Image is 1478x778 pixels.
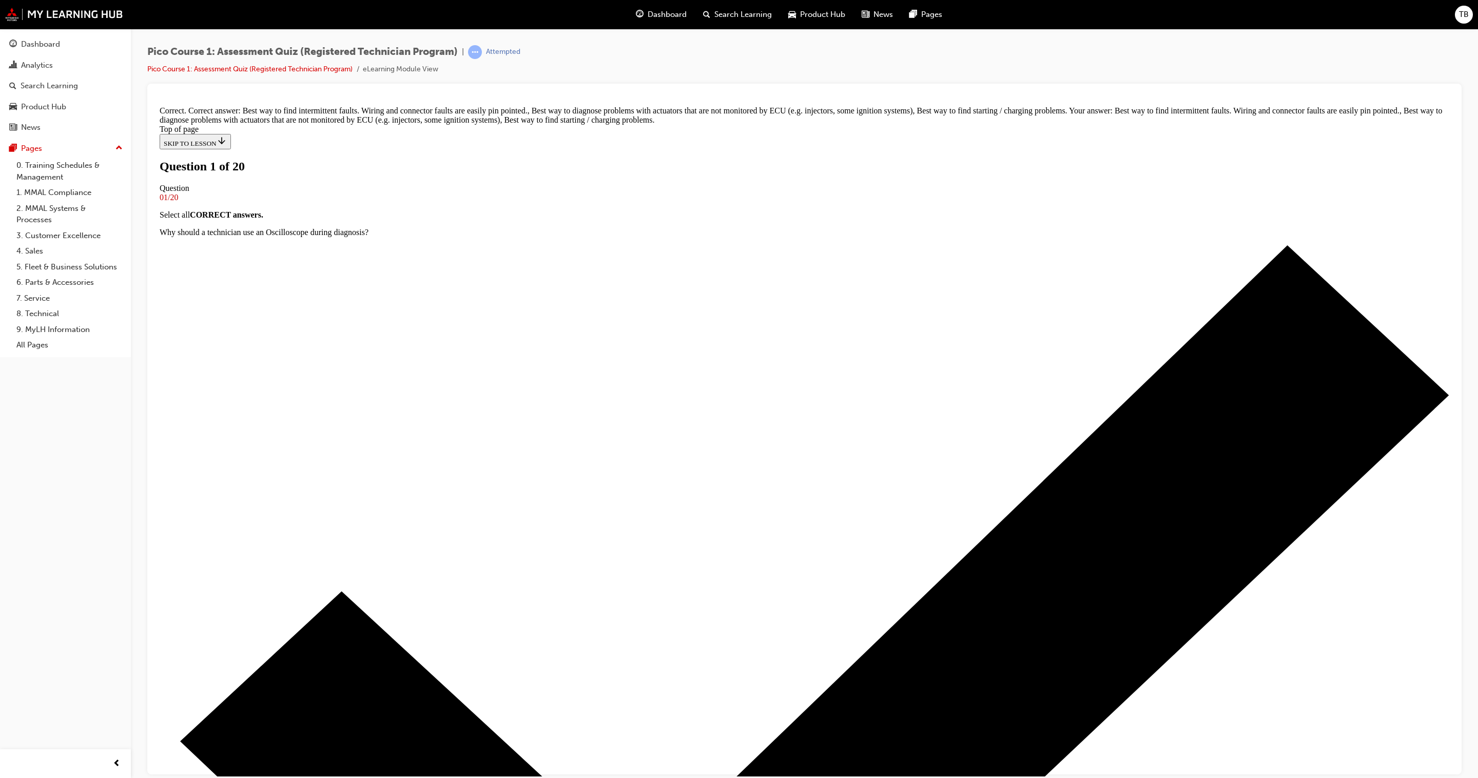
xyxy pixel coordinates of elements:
[4,118,127,137] a: News
[628,4,695,25] a: guage-iconDashboard
[4,57,1294,71] h1: Question 1 of 20
[12,306,127,322] a: 8. Technical
[873,9,893,21] span: News
[1455,6,1473,24] button: TB
[12,185,127,201] a: 1. MMAL Compliance
[12,275,127,290] a: 6. Parts & Accessories
[4,91,1294,100] div: 01/20
[1459,9,1469,21] span: TB
[12,259,127,275] a: 5. Fleet & Business Solutions
[9,103,17,112] span: car-icon
[5,8,123,21] img: mmal
[12,290,127,306] a: 7. Service
[12,243,127,259] a: 4. Sales
[4,35,127,54] a: Dashboard
[8,37,71,45] span: SKIP TO LESSON
[4,4,1294,23] div: Correct. Correct answer: Best way to find intermittent faults. Wiring and connector faults are ea...
[113,757,121,770] span: prev-icon
[4,139,127,158] button: Pages
[21,80,78,92] div: Search Learning
[909,8,917,21] span: pages-icon
[486,47,520,57] div: Attempted
[4,56,127,75] a: Analytics
[648,9,687,21] span: Dashboard
[12,322,127,338] a: 9. MyLH Information
[9,82,16,91] span: search-icon
[34,108,108,117] strong: CORRECT answers.
[4,82,1294,91] div: Question
[9,61,17,70] span: chart-icon
[695,4,780,25] a: search-iconSearch Learning
[147,65,353,73] a: Pico Course 1: Assessment Quiz (Registered Technician Program)
[921,9,942,21] span: Pages
[115,142,123,155] span: up-icon
[21,38,60,50] div: Dashboard
[21,122,41,133] div: News
[9,123,17,132] span: news-icon
[780,4,853,25] a: car-iconProduct Hub
[862,8,869,21] span: news-icon
[9,40,17,49] span: guage-icon
[21,101,66,113] div: Product Hub
[636,8,644,21] span: guage-icon
[788,8,796,21] span: car-icon
[4,23,1294,32] div: Top of page
[363,64,438,75] li: eLearning Module View
[468,45,482,59] span: learningRecordVerb_ATTEMPT-icon
[4,108,1294,118] p: Select all
[21,60,53,71] div: Analytics
[800,9,845,21] span: Product Hub
[4,33,127,139] button: DashboardAnalyticsSearch LearningProduct HubNews
[4,98,127,116] a: Product Hub
[12,201,127,228] a: 2. MMAL Systems & Processes
[703,8,710,21] span: search-icon
[12,158,127,185] a: 0. Training Schedules & Management
[21,143,42,154] div: Pages
[462,46,464,58] span: |
[853,4,901,25] a: news-iconNews
[4,76,127,95] a: Search Learning
[4,126,1294,135] p: Why should a technician use an Oscilloscope during diagnosis?
[714,9,772,21] span: Search Learning
[901,4,950,25] a: pages-iconPages
[9,144,17,153] span: pages-icon
[147,46,458,58] span: Pico Course 1: Assessment Quiz (Registered Technician Program)
[12,228,127,244] a: 3. Customer Excellence
[12,337,127,353] a: All Pages
[4,32,75,47] button: SKIP TO LESSON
